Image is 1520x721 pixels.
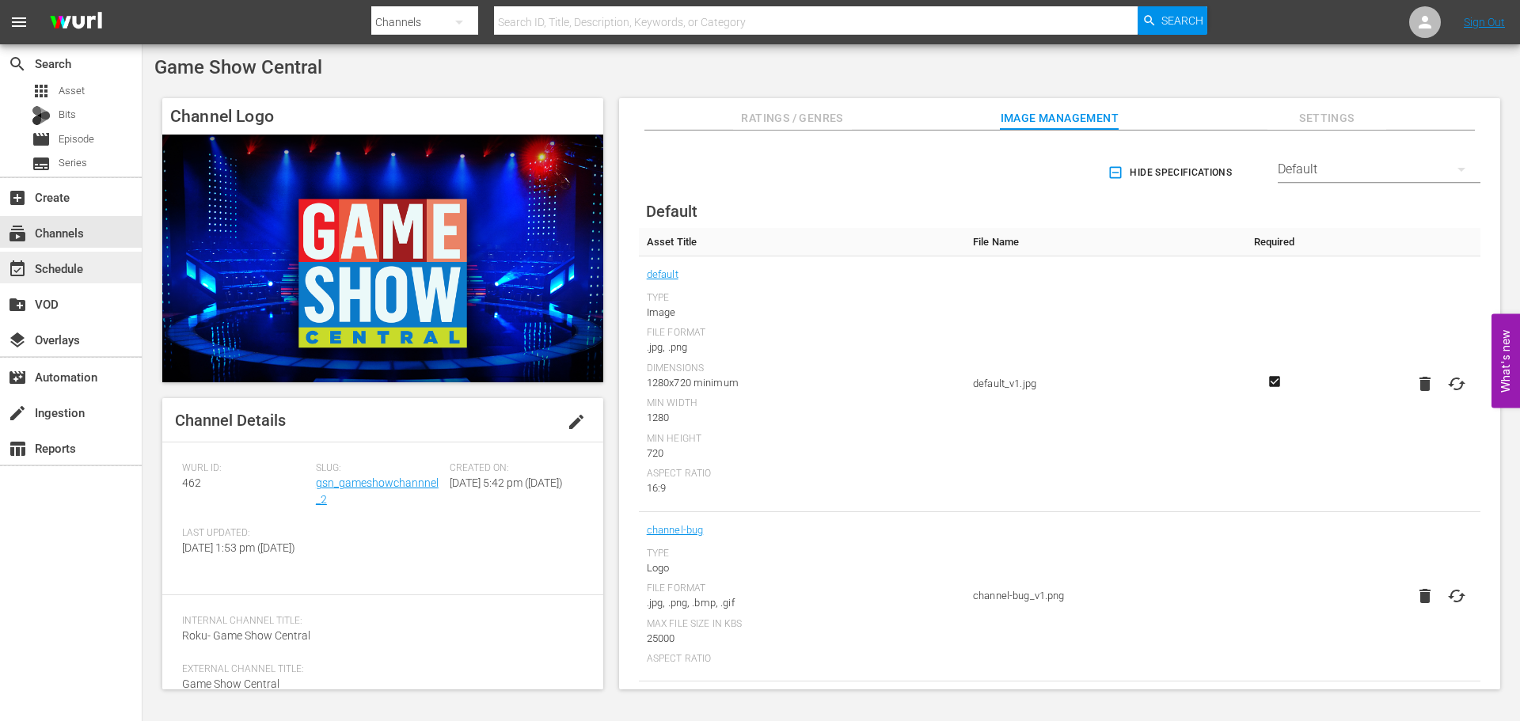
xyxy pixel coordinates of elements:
[1491,313,1520,408] button: Open Feedback Widget
[647,631,957,647] div: 25000
[647,327,957,340] div: File Format
[647,618,957,631] div: Max File Size In Kbs
[8,55,27,74] span: Search
[647,446,957,461] div: 720
[965,256,1240,512] td: default_v1.jpg
[38,4,114,41] img: ans4CAIJ8jUAAAAAAAAAAAAAAAAAAAAAAAAgQb4GAAAAAAAAAAAAAAAAAAAAAAAAJMjXAAAAAAAAAAAAAAAAAAAAAAAAgAT5G...
[557,403,595,441] button: edit
[59,131,94,147] span: Episode
[647,480,957,496] div: 16:9
[647,375,957,391] div: 1280x720 minimum
[182,527,308,540] span: Last Updated:
[647,582,957,595] div: File Format
[32,106,51,125] div: Bits
[647,397,957,410] div: Min Width
[182,462,308,475] span: Wurl ID:
[59,107,76,123] span: Bits
[59,83,85,99] span: Asset
[9,13,28,32] span: menu
[32,130,51,149] span: Episode
[647,362,957,375] div: Dimensions
[1265,374,1284,389] svg: Required
[450,462,576,475] span: Created On:
[1278,147,1480,192] div: Default
[316,462,442,475] span: Slug:
[1267,108,1386,128] span: Settings
[182,476,201,489] span: 462
[182,663,576,676] span: External Channel Title:
[8,188,27,207] span: Create
[8,295,27,314] span: VOD
[567,412,586,431] span: edit
[965,512,1240,681] td: channel-bug_v1.png
[1464,16,1505,28] a: Sign Out
[450,476,563,489] span: [DATE] 5:42 pm ([DATE])
[316,476,439,506] a: gsn_gameshowchannnel_2
[182,615,576,628] span: Internal Channel Title:
[1000,108,1119,128] span: Image Management
[182,541,295,554] span: [DATE] 1:53 pm ([DATE])
[1161,6,1203,35] span: Search
[639,228,965,256] th: Asset Title
[8,439,27,458] span: Reports
[1104,150,1238,195] button: Hide Specifications
[1111,165,1232,181] span: Hide Specifications
[647,520,704,541] a: channel-bug
[175,411,286,430] span: Channel Details
[733,108,852,128] span: Ratings / Genres
[8,331,27,350] span: Overlays
[1240,228,1309,256] th: Required
[162,135,603,382] img: Game Show Central
[647,264,678,285] a: default
[1138,6,1207,35] button: Search
[32,82,51,101] span: Asset
[162,98,603,135] h4: Channel Logo
[647,548,957,560] div: Type
[647,595,957,611] div: .jpg, .png, .bmp, .gif
[965,228,1240,256] th: File Name
[8,260,27,279] span: Schedule
[182,629,310,642] span: Roku- Game Show Central
[647,689,957,710] span: Bits Tile
[647,305,957,321] div: Image
[647,410,957,426] div: 1280
[647,292,957,305] div: Type
[646,202,697,221] span: Default
[59,155,87,171] span: Series
[32,154,51,173] span: Series
[647,340,957,355] div: .jpg, .png
[647,560,957,576] div: Logo
[647,468,957,480] div: Aspect Ratio
[8,368,27,387] span: Automation
[647,653,957,666] div: Aspect Ratio
[182,677,279,690] span: Game Show Central
[8,404,27,423] span: Ingestion
[647,433,957,446] div: Min Height
[154,56,322,78] span: Game Show Central
[8,224,27,243] span: Channels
